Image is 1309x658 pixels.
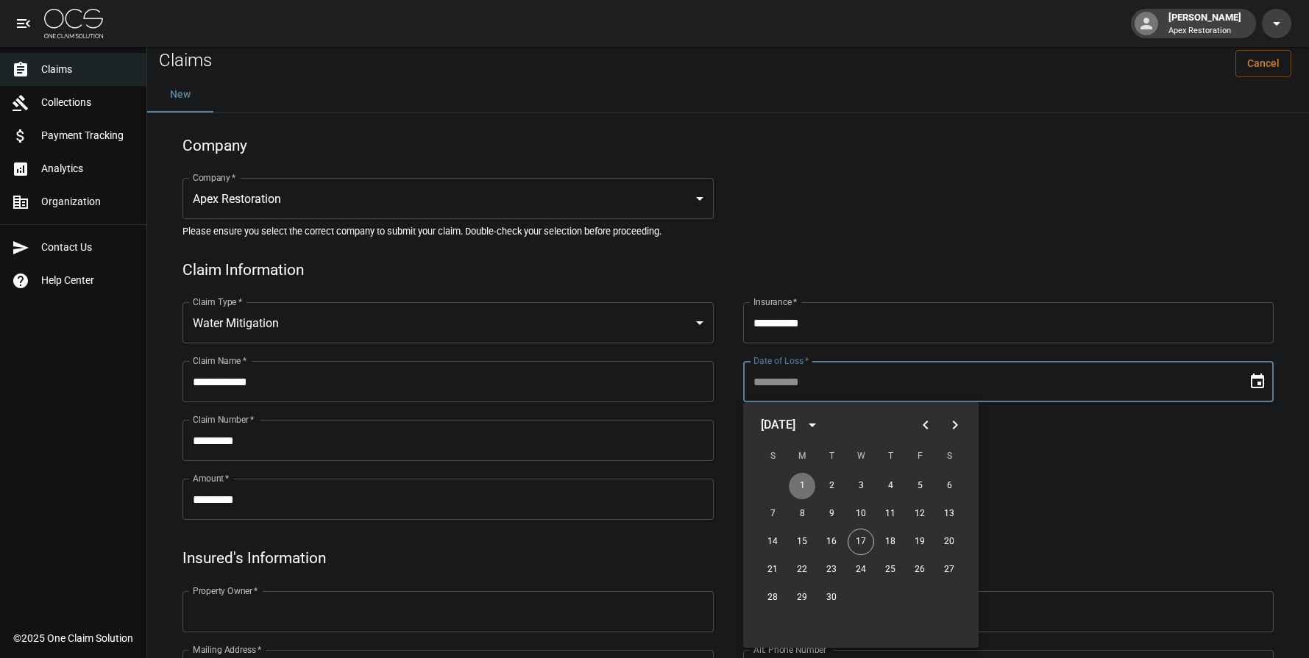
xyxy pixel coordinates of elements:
[789,529,815,555] button: 15
[936,473,962,499] button: 6
[848,442,874,471] span: Wednesday
[759,501,786,527] button: 7
[761,416,795,434] div: [DATE]
[911,410,940,440] button: Previous month
[877,501,904,527] button: 11
[800,412,825,437] button: calendar view is open, switch to year view
[193,643,261,656] label: Mailing Address
[848,473,874,499] button: 3
[877,557,904,583] button: 25
[1163,10,1247,37] div: [PERSON_NAME]
[41,240,135,255] span: Contact Us
[936,529,962,555] button: 20
[940,410,970,440] button: Next month
[13,631,133,646] div: © 2025 One Claim Solution
[877,442,904,471] span: Thursday
[789,584,815,611] button: 29
[907,529,933,555] button: 19
[877,529,904,555] button: 18
[848,529,874,555] button: 17
[753,296,797,308] label: Insurance
[818,557,845,583] button: 23
[848,501,874,527] button: 10
[41,273,135,288] span: Help Center
[936,442,962,471] span: Saturday
[907,557,933,583] button: 26
[759,529,786,555] button: 14
[41,62,135,77] span: Claims
[759,557,786,583] button: 21
[907,501,933,527] button: 12
[147,77,213,112] button: New
[759,584,786,611] button: 28
[193,296,242,308] label: Claim Type
[818,442,845,471] span: Tuesday
[936,557,962,583] button: 27
[193,472,230,484] label: Amount
[193,171,236,184] label: Company
[789,557,815,583] button: 22
[193,584,258,597] label: Property Owner
[159,50,212,71] h2: Claims
[1235,50,1291,77] a: Cancel
[936,501,962,527] button: 13
[9,9,38,38] button: open drawer
[759,442,786,471] span: Sunday
[818,473,845,499] button: 2
[41,95,135,110] span: Collections
[848,557,874,583] button: 24
[818,529,845,555] button: 16
[907,442,933,471] span: Friday
[818,501,845,527] button: 9
[44,9,103,38] img: ocs-logo-white-transparent.png
[907,473,933,499] button: 5
[182,178,714,219] div: Apex Restoration
[41,194,135,210] span: Organization
[41,161,135,176] span: Analytics
[147,77,1309,112] div: dynamic tabs
[41,128,135,143] span: Payment Tracking
[877,473,904,499] button: 4
[753,643,826,656] label: Alt. Phone Number
[789,442,815,471] span: Monday
[193,354,246,367] label: Claim Name
[1168,25,1241,37] p: Apex Restoration
[789,501,815,527] button: 8
[1243,367,1272,396] button: Choose date
[753,354,809,367] label: Date of Loss
[789,473,815,499] button: 1
[182,302,714,343] div: Water Mitigation
[182,225,1274,237] h5: Please ensure you select the correct company to submit your claim. Double-check your selection be...
[818,584,845,611] button: 30
[193,413,254,426] label: Claim Number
